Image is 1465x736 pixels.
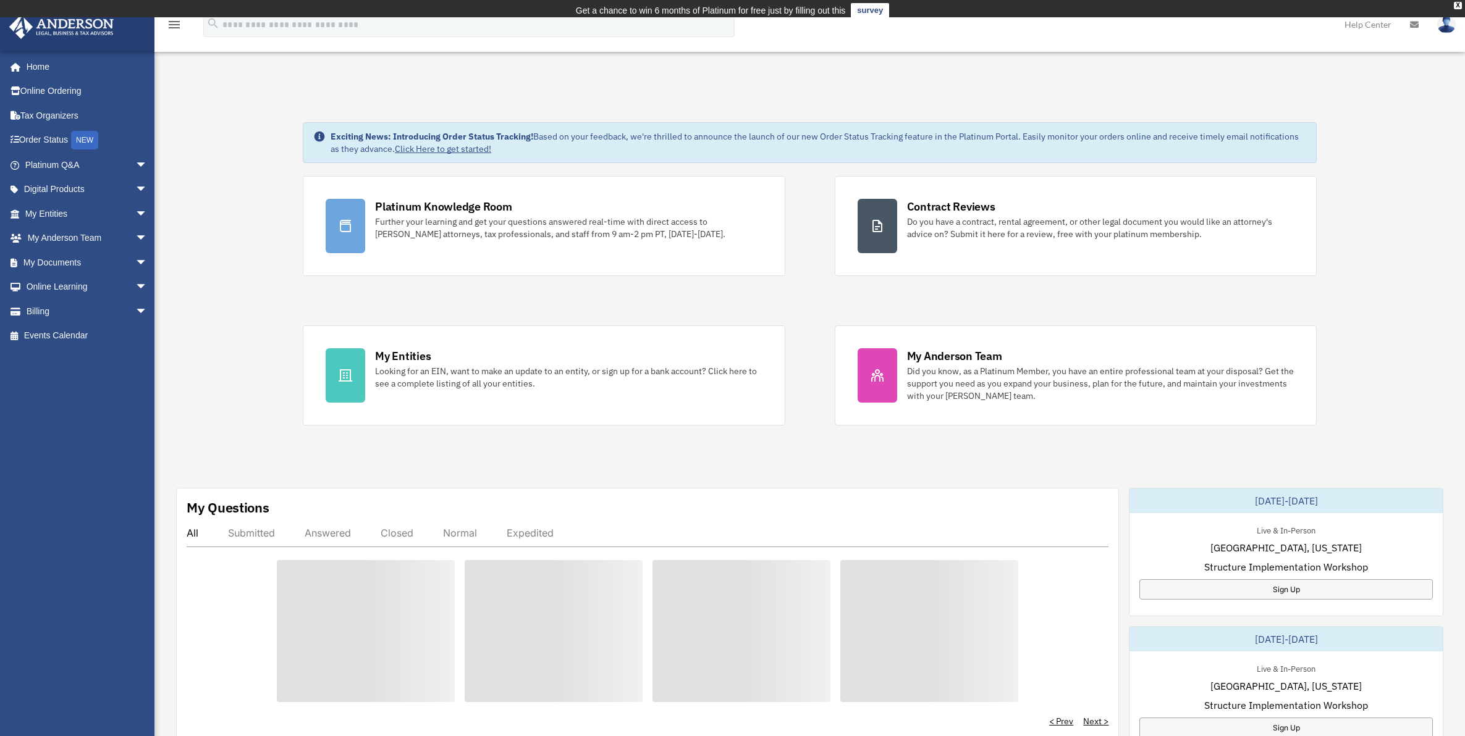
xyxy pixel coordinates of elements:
[375,215,762,240] div: Further your learning and get your questions answered real-time with direct access to [PERSON_NAM...
[9,299,166,324] a: Billingarrow_drop_down
[1083,715,1108,727] a: Next >
[907,215,1294,240] div: Do you have a contract, rental agreement, or other legal document you would like an attorney's ad...
[135,153,160,178] span: arrow_drop_down
[1129,488,1443,513] div: [DATE]-[DATE]
[835,176,1317,276] a: Contract Reviews Do you have a contract, rental agreement, or other legal document you would like...
[135,226,160,251] span: arrow_drop_down
[167,17,182,32] i: menu
[375,199,512,214] div: Platinum Knowledge Room
[1139,579,1433,600] a: Sign Up
[851,3,889,18] a: survey
[375,365,762,390] div: Looking for an EIN, want to make an update to an entity, or sign up for a bank account? Click her...
[135,275,160,300] span: arrow_drop_down
[9,153,166,177] a: Platinum Q&Aarrow_drop_down
[9,226,166,251] a: My Anderson Teamarrow_drop_down
[907,365,1294,402] div: Did you know, as a Platinum Member, you have an entire professional team at your disposal? Get th...
[1247,661,1325,674] div: Live & In-Person
[135,250,160,275] span: arrow_drop_down
[331,131,533,142] strong: Exciting News: Introducing Order Status Tracking!
[6,15,117,39] img: Anderson Advisors Platinum Portal
[135,201,160,227] span: arrow_drop_down
[9,250,166,275] a: My Documentsarrow_drop_down
[907,199,995,214] div: Contract Reviews
[1204,559,1368,574] span: Structure Implementation Workshop
[206,17,220,30] i: search
[9,54,160,79] a: Home
[835,325,1317,425] a: My Anderson Team Did you know, as a Platinum Member, you have an entire professional team at your...
[1210,540,1362,555] span: [GEOGRAPHIC_DATA], [US_STATE]
[71,131,98,149] div: NEW
[1049,715,1073,727] a: < Prev
[507,527,554,539] div: Expedited
[1210,679,1362,693] span: [GEOGRAPHIC_DATA], [US_STATE]
[303,325,785,425] a: My Entities Looking for an EIN, want to make an update to an entity, or sign up for a bank accoun...
[1204,698,1368,713] span: Structure Implementation Workshop
[9,324,166,348] a: Events Calendar
[381,527,413,539] div: Closed
[228,527,275,539] div: Submitted
[1454,2,1462,9] div: close
[1129,627,1443,651] div: [DATE]-[DATE]
[187,527,198,539] div: All
[443,527,477,539] div: Normal
[9,103,166,128] a: Tax Organizers
[305,527,351,539] div: Answered
[9,79,166,104] a: Online Ordering
[167,22,182,32] a: menu
[187,498,269,517] div: My Questions
[9,275,166,299] a: Online Learningarrow_drop_down
[576,3,846,18] div: Get a chance to win 6 months of Platinum for free just by filling out this
[9,128,166,153] a: Order StatusNEW
[375,348,431,364] div: My Entities
[135,177,160,203] span: arrow_drop_down
[1247,523,1325,536] div: Live & In-Person
[395,143,491,154] a: Click Here to get started!
[9,177,166,202] a: Digital Productsarrow_drop_down
[1437,15,1456,33] img: User Pic
[9,201,166,226] a: My Entitiesarrow_drop_down
[907,348,1002,364] div: My Anderson Team
[303,176,785,276] a: Platinum Knowledge Room Further your learning and get your questions answered real-time with dire...
[331,130,1306,155] div: Based on your feedback, we're thrilled to announce the launch of our new Order Status Tracking fe...
[135,299,160,324] span: arrow_drop_down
